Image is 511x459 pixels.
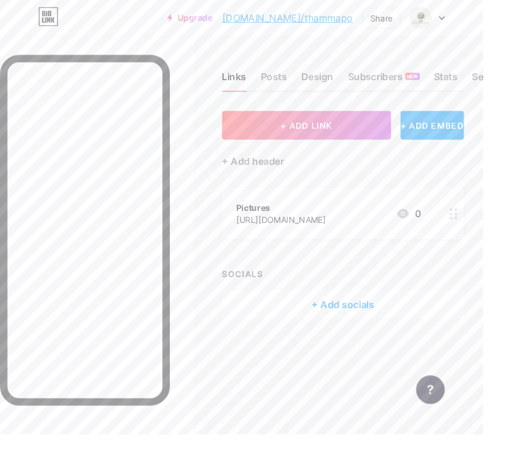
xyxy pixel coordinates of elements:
button: + ADD LINK [235,117,414,148]
div: + Add socials [235,307,491,337]
span: NEW [430,77,442,85]
div: Subscribers [368,73,444,96]
img: thammapohn.p [433,7,457,31]
div: Links [235,73,261,96]
div: Pictures [250,213,345,226]
a: Upgrade [177,14,225,24]
a: [DOMAIN_NAME]/thammapo [235,11,373,27]
div: [URL][DOMAIN_NAME] [250,226,345,239]
div: Design [319,73,353,96]
div: Posts [276,73,304,96]
div: + Add header [235,163,301,178]
div: SOCIALS [235,283,491,297]
div: Stats [459,73,484,96]
div: Share [392,13,416,26]
div: 0 [419,218,445,234]
span: + ADD LINK [297,128,351,138]
div: + ADD EMBED [424,117,491,148]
